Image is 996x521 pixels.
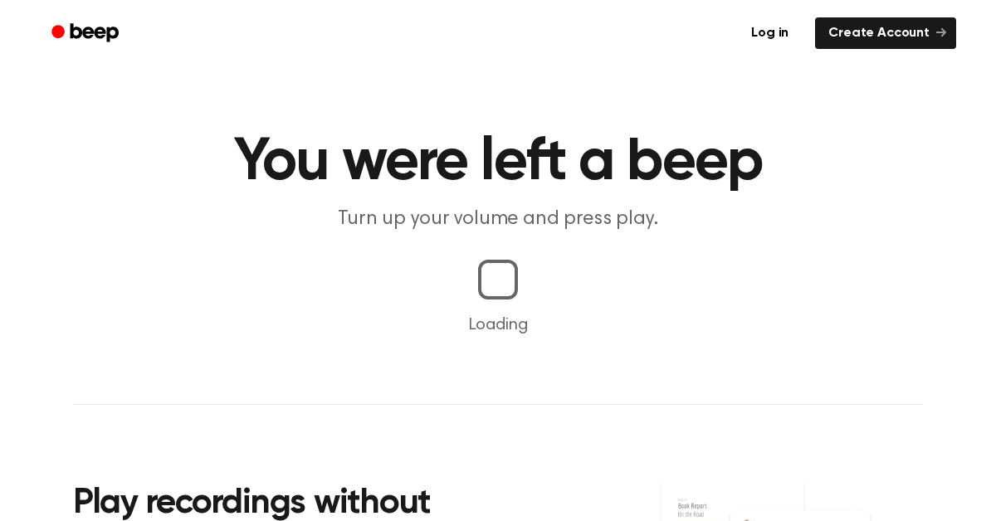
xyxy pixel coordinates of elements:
[40,17,134,50] a: Beep
[735,14,805,52] a: Log in
[179,206,817,233] p: Turn up your volume and press play.
[20,313,976,338] p: Loading
[73,133,923,192] h1: You were left a beep
[815,17,956,49] a: Create Account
